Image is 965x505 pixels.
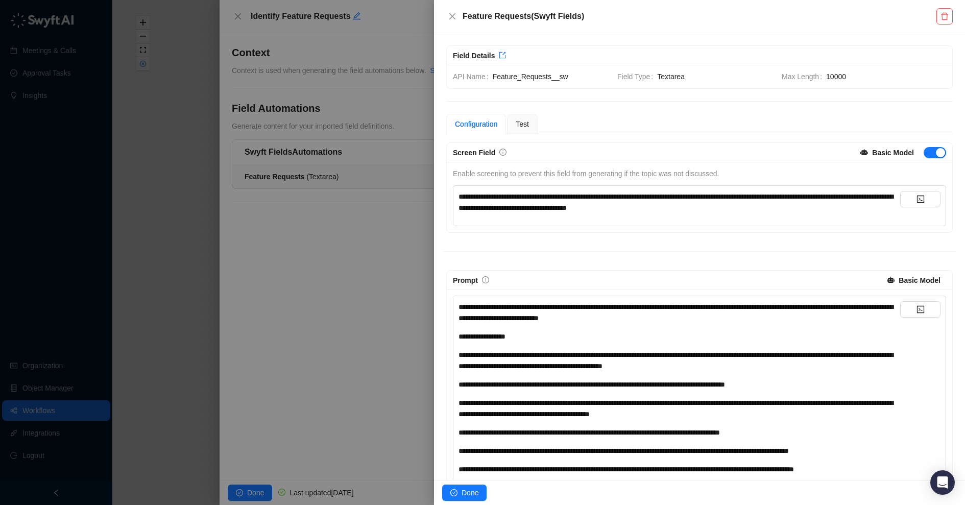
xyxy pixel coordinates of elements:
strong: Basic Model [872,149,914,157]
span: Textarea [657,71,774,82]
div: Configuration [455,118,497,130]
span: code [916,305,925,314]
span: Enable screening to prevent this field from generating if the topic was not discussed. [453,170,719,178]
span: Done [462,487,478,498]
h5: Feature Requests ( Swyft Fields ) [463,10,936,22]
span: info-circle [499,149,506,156]
div: Field Details [453,50,495,61]
span: API Name [453,71,493,82]
a: info-circle [499,149,506,157]
span: Field Type [617,71,657,82]
span: close [448,12,456,20]
div: Open Intercom Messenger [930,470,955,495]
span: Screen Field [453,149,495,157]
a: info-circle [482,276,489,284]
span: info-circle [482,276,489,283]
span: 10000 [826,71,946,82]
span: Prompt [453,276,478,284]
span: Max Length [782,71,826,82]
button: Close [446,10,459,22]
strong: Basic Model [899,276,940,284]
button: Done [442,485,487,501]
span: check-circle [450,489,457,496]
span: Test [516,120,529,128]
span: Feature_Requests__sw [493,71,609,82]
span: export [499,52,506,59]
span: delete [940,12,949,20]
span: code [916,195,925,203]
